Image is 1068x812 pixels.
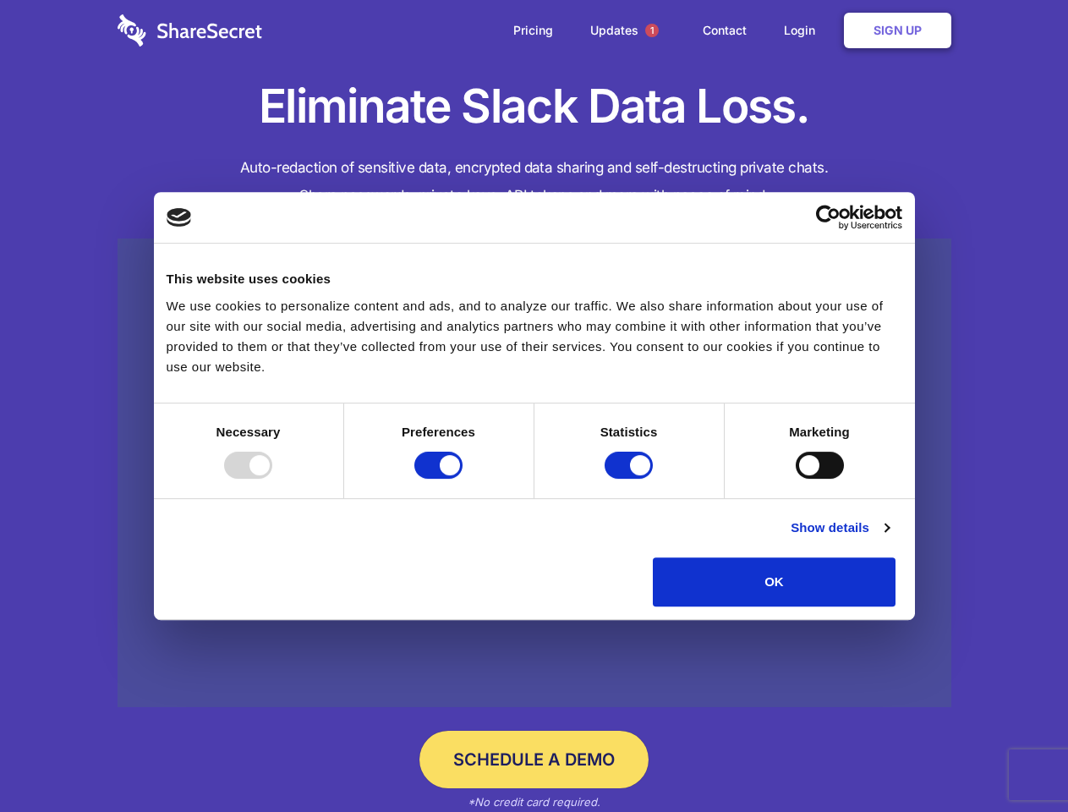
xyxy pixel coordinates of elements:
h4: Auto-redaction of sensitive data, encrypted data sharing and self-destructing private chats. Shar... [118,154,951,210]
a: Usercentrics Cookiebot - opens in a new window [754,205,902,230]
a: Login [767,4,841,57]
strong: Statistics [600,425,658,439]
a: Pricing [496,4,570,57]
strong: Necessary [216,425,281,439]
span: 1 [645,24,659,37]
div: This website uses cookies [167,269,902,289]
a: Contact [686,4,764,57]
div: We use cookies to personalize content and ads, and to analyze our traffic. We also share informat... [167,296,902,377]
em: *No credit card required. [468,795,600,809]
a: Wistia video thumbnail [118,239,951,708]
img: logo [167,208,192,227]
strong: Preferences [402,425,475,439]
button: OK [653,557,895,606]
a: Sign Up [844,13,951,48]
strong: Marketing [789,425,850,439]
a: Schedule a Demo [419,731,649,788]
img: logo-wordmark-white-trans-d4663122ce5f474addd5e946df7df03e33cb6a1c49d2221995e7729f52c070b2.svg [118,14,262,47]
a: Show details [791,518,889,538]
h1: Eliminate Slack Data Loss. [118,76,951,137]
